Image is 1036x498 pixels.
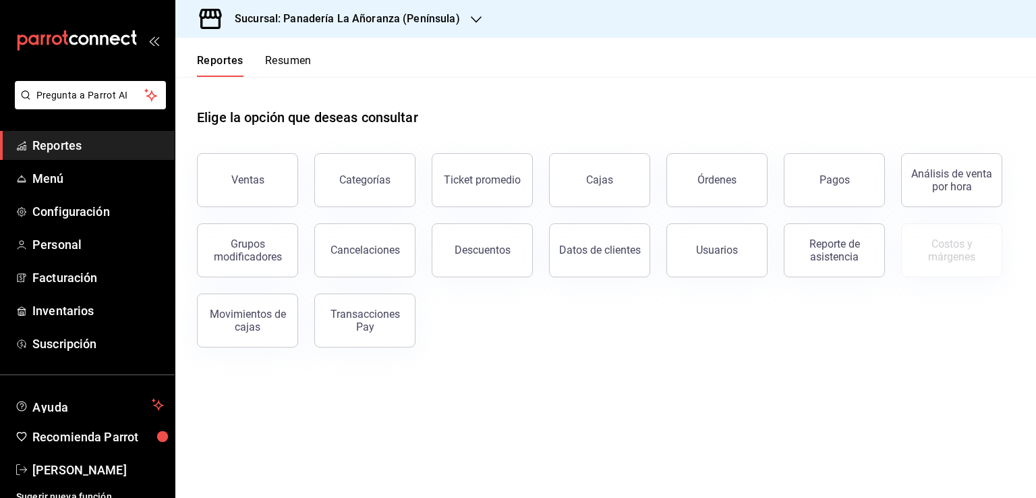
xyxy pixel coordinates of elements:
div: Órdenes [697,173,737,186]
button: Pagos [784,153,885,207]
button: Movimientos de cajas [197,294,298,348]
button: Reportes [197,54,243,77]
div: Cajas [586,172,614,188]
button: Descuentos [432,223,533,277]
div: Reporte de asistencia [793,238,876,263]
span: [PERSON_NAME] [32,461,164,479]
span: Suscripción [32,335,164,353]
span: Menú [32,169,164,188]
button: Órdenes [666,153,768,207]
div: Transacciones Pay [323,308,407,333]
h3: Sucursal: Panadería La Añoranza (Península) [224,11,460,27]
div: Datos de clientes [559,244,641,256]
button: Ventas [197,153,298,207]
span: Recomienda Parrot [32,428,164,446]
button: Ticket promedio [432,153,533,207]
button: Análisis de venta por hora [901,153,1002,207]
div: Cancelaciones [330,244,400,256]
button: Grupos modificadores [197,223,298,277]
a: Cajas [549,153,650,207]
button: Transacciones Pay [314,294,415,348]
button: Reporte de asistencia [784,223,885,277]
button: Datos de clientes [549,223,650,277]
div: Categorías [339,173,391,186]
a: Pregunta a Parrot AI [9,98,166,112]
button: Pregunta a Parrot AI [15,81,166,109]
button: Cancelaciones [314,223,415,277]
div: Ventas [231,173,264,186]
div: navigation tabs [197,54,312,77]
div: Costos y márgenes [910,238,994,263]
button: Categorías [314,153,415,207]
div: Grupos modificadores [206,238,289,263]
span: Pregunta a Parrot AI [36,88,145,103]
div: Descuentos [455,244,511,256]
div: Movimientos de cajas [206,308,289,333]
div: Ticket promedio [444,173,521,186]
button: Contrata inventarios para ver este reporte [901,223,1002,277]
button: open_drawer_menu [148,35,159,46]
button: Usuarios [666,223,768,277]
span: Inventarios [32,302,164,320]
span: Personal [32,236,164,254]
div: Usuarios [696,244,738,256]
span: Configuración [32,202,164,221]
div: Pagos [819,173,850,186]
div: Análisis de venta por hora [910,167,994,193]
span: Reportes [32,136,164,155]
span: Ayuda [32,397,146,413]
span: Facturación [32,269,164,287]
h1: Elige la opción que deseas consultar [197,107,418,128]
button: Resumen [265,54,312,77]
